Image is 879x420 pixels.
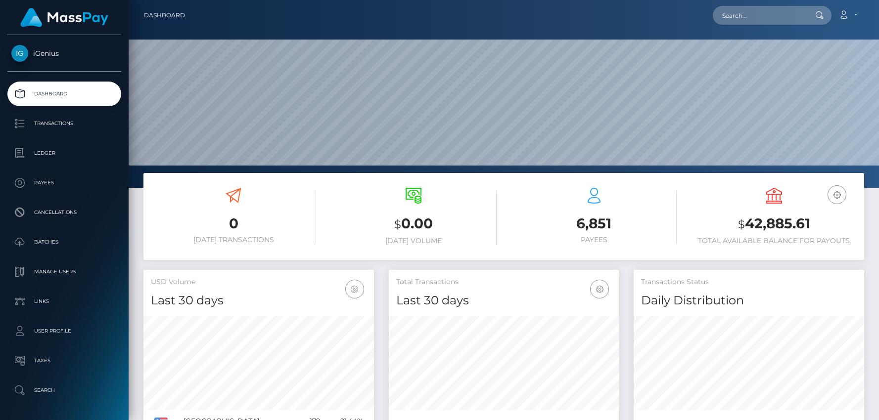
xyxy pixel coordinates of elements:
[11,235,117,250] p: Batches
[151,214,316,233] h3: 0
[7,111,121,136] a: Transactions
[511,236,677,244] h6: Payees
[11,205,117,220] p: Cancellations
[20,8,108,27] img: MassPay Logo
[692,214,857,234] h3: 42,885.61
[7,200,121,225] a: Cancellations
[7,141,121,166] a: Ledger
[151,292,367,309] h4: Last 30 days
[151,277,367,287] h5: USD Volume
[738,217,745,231] small: $
[7,82,121,106] a: Dashboard
[11,264,117,279] p: Manage Users
[641,292,857,309] h4: Daily Distribution
[11,146,117,161] p: Ledger
[11,116,117,131] p: Transactions
[331,214,496,234] h3: 0.00
[394,217,401,231] small: $
[713,6,806,25] input: Search...
[641,277,857,287] h5: Transactions Status
[11,86,117,101] p: Dashboard
[7,319,121,343] a: User Profile
[11,294,117,309] p: Links
[7,259,121,284] a: Manage Users
[7,348,121,373] a: Taxes
[11,383,117,398] p: Search
[11,175,117,190] p: Payees
[396,277,612,287] h5: Total Transactions
[11,45,28,62] img: iGenius
[692,237,857,245] h6: Total Available Balance for Payouts
[396,292,612,309] h4: Last 30 days
[7,49,121,58] span: iGenius
[7,170,121,195] a: Payees
[331,237,496,245] h6: [DATE] Volume
[11,324,117,338] p: User Profile
[144,5,185,26] a: Dashboard
[7,378,121,403] a: Search
[11,353,117,368] p: Taxes
[7,289,121,314] a: Links
[7,230,121,254] a: Batches
[151,236,316,244] h6: [DATE] Transactions
[511,214,677,233] h3: 6,851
